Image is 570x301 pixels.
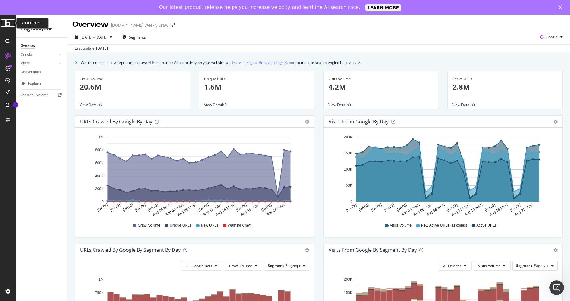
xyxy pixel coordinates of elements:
[21,81,41,87] div: URL Explorer
[81,59,356,66] div: We introduced 2 new report templates: to track AI bot activity on your website, and to monitor se...
[95,187,104,191] text: 200K
[553,248,558,252] div: gear
[463,203,483,217] text: Aug 14 2025
[516,263,532,268] span: Segment
[452,82,558,92] p: 2.8M
[21,51,57,58] a: Crawls
[177,203,197,217] text: Aug 08 2025
[438,261,472,271] button: All Devices
[358,203,370,212] text: [DATE]
[181,261,222,271] button: All Google Bots
[172,23,175,27] div: arrow-right-arrow-left
[201,223,218,228] span: New URLs
[95,161,104,165] text: 600K
[21,26,62,33] div: LogAnalyzer
[285,263,301,268] span: Pagetype
[21,69,41,75] div: Conversions
[21,60,30,67] div: Visits
[233,59,296,66] a: Search Engine Behavior: Logs Report
[425,203,445,217] text: Aug 08 2025
[396,203,408,212] text: [DATE]
[344,277,352,282] text: 200K
[451,203,471,217] text: Aug 12 2025
[478,263,501,268] span: Visits Volume
[129,35,146,40] span: Segments
[102,200,104,204] text: 0
[80,82,185,92] p: 20.6M
[344,167,352,171] text: 100K
[224,261,262,271] button: Crawl Volume
[305,248,309,252] div: gear
[268,263,284,268] span: Segment
[446,203,458,212] text: [DATE]
[228,223,251,228] span: Warning Crawl
[202,203,222,217] text: Aug 12 2025
[261,203,273,212] text: [DATE]
[240,203,260,217] text: Aug 18 2025
[72,32,115,42] button: [DATE] - [DATE]
[21,81,63,87] a: URL Explorer
[328,76,434,82] div: Visits Volume
[170,223,191,228] span: Unique URLs
[21,92,63,99] a: Logfiles Explorer
[138,223,160,228] span: Crawl Volume
[558,5,565,9] div: Close
[21,69,63,75] a: Conversions
[350,200,352,204] text: 0
[509,203,521,212] text: [DATE]
[346,184,352,188] text: 50K
[111,22,169,28] div: [DOMAIN_NAME] Weekly Crawl
[72,19,109,30] div: Overview
[329,119,389,125] div: Visits from Google by day
[235,203,247,212] text: [DATE]
[534,263,550,268] span: Pagetype
[148,59,160,66] a: AI Bots
[413,203,433,217] text: Aug 06 2025
[80,133,309,217] svg: A chart.
[96,203,109,212] text: [DATE]
[421,223,467,228] span: New Active URLs (all codes)
[98,277,104,282] text: 1M
[370,203,382,212] text: [DATE]
[452,102,473,107] span: View Details
[98,135,104,139] text: 1M
[215,203,235,217] text: Aug 14 2025
[164,203,184,217] text: Aug 06 2025
[95,174,104,178] text: 400K
[204,76,309,82] div: Unique URLs
[134,203,147,212] text: [DATE]
[400,203,420,217] text: Aug 04 2025
[443,263,461,268] span: All Devices
[204,102,225,107] span: View Details
[80,247,181,253] div: URLs Crawled by Google By Segment By Day
[365,4,401,11] a: LEARN MORE
[81,35,107,40] span: [DATE] - [DATE]
[345,203,357,212] text: [DATE]
[75,46,108,51] div: Last update
[553,120,558,124] div: gear
[383,203,395,212] text: [DATE]
[265,203,285,217] text: Aug 22 2025
[21,43,63,49] a: Overview
[95,291,104,295] text: 750K
[328,102,349,107] span: View Details
[489,203,509,217] text: Aug 18 2025
[514,203,534,217] text: Aug 22 2025
[329,133,558,217] svg: A chart.
[159,4,360,10] div: Our latest product release helps you increase velocity and lead the AI search race.
[452,76,558,82] div: Active URLs
[109,203,121,212] text: [DATE]
[95,148,104,152] text: 800K
[229,263,252,268] span: Crawl Volume
[329,247,417,253] div: Visits from Google By Segment By Day
[204,82,309,92] p: 1.6M
[13,102,18,108] div: Tooltip anchor
[344,291,352,295] text: 150K
[476,223,496,228] span: Active URLs
[186,263,212,268] span: All Google Bots
[120,32,148,42] button: Segments
[147,203,159,212] text: [DATE]
[22,21,43,26] div: Your Projects
[390,223,412,228] span: Visits Volume
[305,120,309,124] div: gear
